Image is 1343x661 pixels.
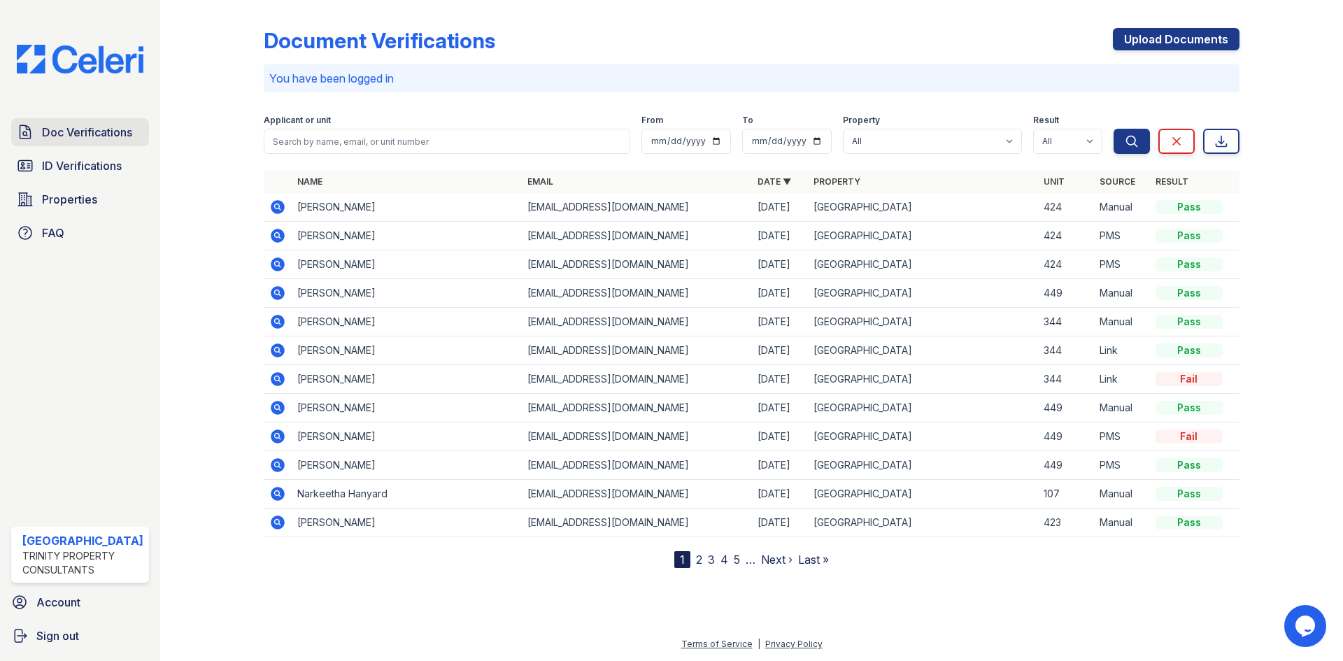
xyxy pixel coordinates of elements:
a: Unit [1044,176,1065,187]
td: [DATE] [752,193,808,222]
a: 3 [708,553,715,567]
td: 107 [1038,480,1094,509]
div: Fail [1156,429,1223,443]
td: 424 [1038,250,1094,279]
td: [PERSON_NAME] [292,509,522,537]
td: Manual [1094,480,1150,509]
a: Property [813,176,860,187]
div: Pass [1156,200,1223,214]
td: Manual [1094,509,1150,537]
td: 344 [1038,365,1094,394]
div: Pass [1156,516,1223,529]
label: To [742,115,753,126]
td: [DATE] [752,422,808,451]
td: [GEOGRAPHIC_DATA] [808,480,1038,509]
a: Upload Documents [1113,28,1239,50]
td: [GEOGRAPHIC_DATA] [808,336,1038,365]
p: You have been logged in [269,70,1234,87]
div: Pass [1156,257,1223,271]
td: [DATE] [752,279,808,308]
a: Doc Verifications [11,118,149,146]
td: [EMAIL_ADDRESS][DOMAIN_NAME] [522,394,752,422]
td: [EMAIL_ADDRESS][DOMAIN_NAME] [522,365,752,394]
label: Result [1033,115,1059,126]
td: Manual [1094,279,1150,308]
a: Account [6,588,155,616]
span: FAQ [42,225,64,241]
td: 449 [1038,451,1094,480]
td: [GEOGRAPHIC_DATA] [808,279,1038,308]
td: [EMAIL_ADDRESS][DOMAIN_NAME] [522,250,752,279]
td: Link [1094,336,1150,365]
div: Pass [1156,458,1223,472]
td: [DATE] [752,222,808,250]
a: FAQ [11,219,149,247]
td: [EMAIL_ADDRESS][DOMAIN_NAME] [522,308,752,336]
td: [GEOGRAPHIC_DATA] [808,222,1038,250]
td: 424 [1038,222,1094,250]
a: 4 [720,553,728,567]
input: Search by name, email, or unit number [264,129,630,154]
td: [EMAIL_ADDRESS][DOMAIN_NAME] [522,336,752,365]
td: 423 [1038,509,1094,537]
td: [PERSON_NAME] [292,222,522,250]
td: [GEOGRAPHIC_DATA] [808,451,1038,480]
div: Pass [1156,343,1223,357]
td: [EMAIL_ADDRESS][DOMAIN_NAME] [522,451,752,480]
td: [GEOGRAPHIC_DATA] [808,365,1038,394]
div: Pass [1156,487,1223,501]
a: Last » [798,553,829,567]
img: CE_Logo_Blue-a8612792a0a2168367f1c8372b55b34899dd931a85d93a1a3d3e32e68fde9ad4.png [6,45,155,73]
a: Privacy Policy [765,639,823,649]
td: [EMAIL_ADDRESS][DOMAIN_NAME] [522,279,752,308]
td: [EMAIL_ADDRESS][DOMAIN_NAME] [522,480,752,509]
div: Fail [1156,372,1223,386]
iframe: chat widget [1284,605,1329,647]
td: [PERSON_NAME] [292,422,522,451]
td: [EMAIL_ADDRESS][DOMAIN_NAME] [522,422,752,451]
label: Applicant or unit [264,115,331,126]
div: Pass [1156,315,1223,329]
a: ID Verifications [11,152,149,180]
td: 344 [1038,336,1094,365]
td: [EMAIL_ADDRESS][DOMAIN_NAME] [522,193,752,222]
td: Manual [1094,193,1150,222]
td: Narkeetha Hanyard [292,480,522,509]
td: [PERSON_NAME] [292,308,522,336]
td: [PERSON_NAME] [292,279,522,308]
td: [EMAIL_ADDRESS][DOMAIN_NAME] [522,509,752,537]
td: [GEOGRAPHIC_DATA] [808,193,1038,222]
a: Properties [11,185,149,213]
a: Result [1156,176,1188,187]
a: Sign out [6,622,155,650]
td: 449 [1038,394,1094,422]
td: PMS [1094,451,1150,480]
td: [EMAIL_ADDRESS][DOMAIN_NAME] [522,222,752,250]
a: 5 [734,553,740,567]
span: Account [36,594,80,611]
div: Pass [1156,286,1223,300]
td: Link [1094,365,1150,394]
div: Document Verifications [264,28,495,53]
td: [GEOGRAPHIC_DATA] [808,422,1038,451]
span: Sign out [36,627,79,644]
a: 2 [696,553,702,567]
a: Date ▼ [758,176,791,187]
div: Pass [1156,401,1223,415]
td: [DATE] [752,509,808,537]
span: … [746,551,755,568]
td: [PERSON_NAME] [292,451,522,480]
div: 1 [674,551,690,568]
td: 344 [1038,308,1094,336]
td: PMS [1094,222,1150,250]
td: 449 [1038,279,1094,308]
label: Property [843,115,880,126]
td: PMS [1094,250,1150,279]
a: Source [1100,176,1135,187]
td: [DATE] [752,250,808,279]
td: [PERSON_NAME] [292,394,522,422]
td: [DATE] [752,451,808,480]
a: Name [297,176,322,187]
td: [DATE] [752,480,808,509]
